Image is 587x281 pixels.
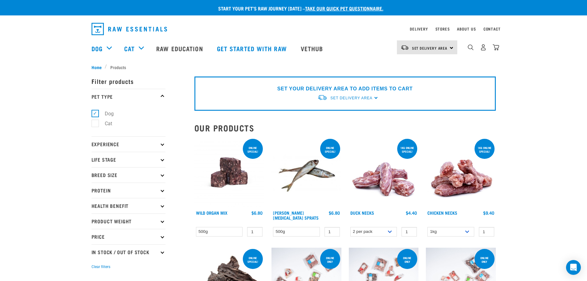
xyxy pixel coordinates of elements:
[92,89,165,104] p: Pet Type
[397,143,417,156] div: 1kg online special!
[317,94,327,101] img: van-moving.png
[412,47,448,49] span: Set Delivery Area
[468,44,474,50] img: home-icon-1@2x.png
[87,20,501,38] nav: dropdown navigation
[401,45,409,50] img: van-moving.png
[92,167,165,183] p: Breed Size
[480,44,487,51] img: user.png
[92,264,110,270] button: Clear filters
[92,136,165,152] p: Experience
[95,120,115,127] label: Cat
[211,36,295,61] a: Get started with Raw
[410,28,428,30] a: Delivery
[247,227,263,237] input: 1
[92,183,165,198] p: Protein
[92,152,165,167] p: Life Stage
[243,143,263,156] div: ONLINE SPECIAL!
[92,64,102,70] span: Home
[92,198,165,213] p: Health Benefit
[406,210,417,215] div: $4.40
[92,213,165,229] p: Product Weight
[92,64,105,70] a: Home
[194,138,264,208] img: Wild Organ Mix
[320,143,340,156] div: ONLINE SPECIAL!
[295,36,331,61] a: Vethub
[350,212,374,214] a: Duck Necks
[479,227,494,237] input: 1
[402,227,417,237] input: 1
[243,253,263,266] div: ONLINE SPECIAL!
[277,85,413,93] p: SET YOUR DELIVERY AREA TO ADD ITEMS TO CART
[150,36,210,61] a: Raw Education
[324,227,340,237] input: 1
[92,44,103,53] a: Dog
[305,7,383,10] a: take our quick pet questionnaire.
[194,123,496,133] h2: Our Products
[95,110,116,118] label: Dog
[92,73,165,89] p: Filter products
[330,96,372,100] span: Set Delivery Area
[457,28,476,30] a: About Us
[273,212,319,219] a: [PERSON_NAME][MEDICAL_DATA] Sprats
[483,28,501,30] a: Contact
[427,212,457,214] a: Chicken Necks
[483,210,494,215] div: $9.40
[329,210,340,215] div: $6.80
[251,210,263,215] div: $6.80
[124,44,135,53] a: Cat
[349,138,419,208] img: Pile Of Duck Necks For Pets
[92,23,167,35] img: Raw Essentials Logo
[320,253,340,266] div: Online Only
[475,143,495,156] div: 1kg online special!
[566,260,581,275] div: Open Intercom Messenger
[475,253,495,266] div: Online Only
[435,28,450,30] a: Stores
[426,138,496,208] img: Pile Of Chicken Necks For Pets
[397,253,417,266] div: Online Only
[493,44,499,51] img: home-icon@2x.png
[92,229,165,244] p: Price
[271,138,341,208] img: Jack Mackarel Sparts Raw Fish For Dogs
[92,244,165,260] p: In Stock / Out Of Stock
[92,64,496,70] nav: breadcrumbs
[196,212,227,214] a: Wild Organ Mix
